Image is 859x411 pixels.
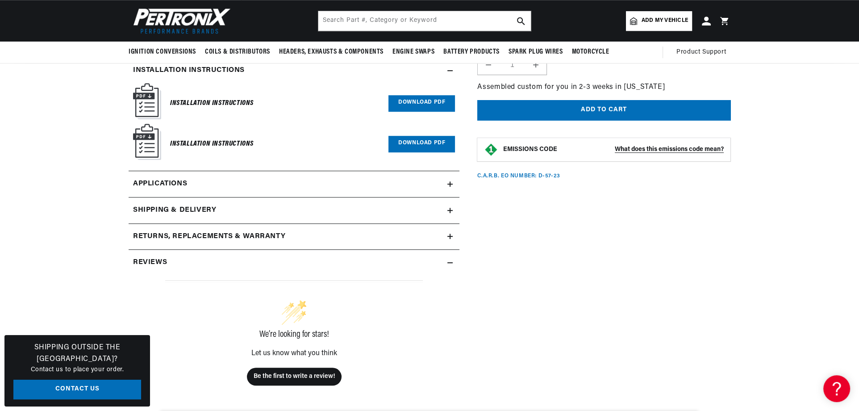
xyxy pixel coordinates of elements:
[133,65,245,76] h2: Installation instructions
[503,146,557,152] strong: EMISSIONS CODE
[129,250,459,276] summary: Reviews
[388,42,439,63] summary: Engine Swaps
[509,47,563,57] span: Spark Plug Wires
[13,380,141,400] a: Contact Us
[275,42,388,63] summary: Headers, Exhausts & Components
[165,330,423,339] div: We’re looking for stars!
[503,145,724,153] button: EMISSIONS CODEWhat does this emissions code mean?
[443,47,500,57] span: Battery Products
[165,350,423,357] div: Let us know what you think
[129,5,231,36] img: Pertronix
[439,42,504,63] summary: Battery Products
[615,146,724,152] strong: What does this emissions code mean?
[388,136,455,152] a: Download PDF
[642,17,688,25] span: Add my vehicle
[205,47,270,57] span: Coils & Distributors
[477,172,560,180] p: C.A.R.B. EO Number: D-57-23
[477,100,730,120] button: Add to cart
[129,47,196,57] span: Ignition Conversions
[571,47,609,57] span: Motorcycle
[676,47,726,57] span: Product Support
[279,47,384,57] span: Headers, Exhausts & Components
[200,42,275,63] summary: Coils & Distributors
[129,197,459,223] summary: Shipping & Delivery
[676,42,730,63] summary: Product Support
[388,95,455,112] a: Download PDF
[567,42,613,63] summary: Motorcycle
[247,368,342,386] button: Be the first to write a review!
[133,124,161,160] img: Instruction Manual
[504,42,567,63] summary: Spark Plug Wires
[133,205,216,216] h2: Shipping & Delivery
[13,342,141,365] h3: Shipping Outside the [GEOGRAPHIC_DATA]?
[170,138,254,150] h6: Installation Instructions
[626,11,692,31] a: Add my vehicle
[133,178,187,190] span: Applications
[392,47,434,57] span: Engine Swaps
[129,58,459,84] summary: Installation instructions
[133,231,285,243] h2: Returns, Replacements & Warranty
[129,42,200,63] summary: Ignition Conversions
[13,365,141,375] p: Contact us to place your order.
[170,97,254,109] h6: Installation Instructions
[484,142,498,156] img: Emissions code
[133,83,161,119] img: Instruction Manual
[477,81,730,93] p: Assembled custom for you in 2-3 weeks in [US_STATE]
[129,171,459,197] a: Applications
[318,11,531,31] input: Search Part #, Category or Keyword
[133,257,167,268] h2: Reviews
[129,224,459,250] summary: Returns, Replacements & Warranty
[511,11,531,31] button: search button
